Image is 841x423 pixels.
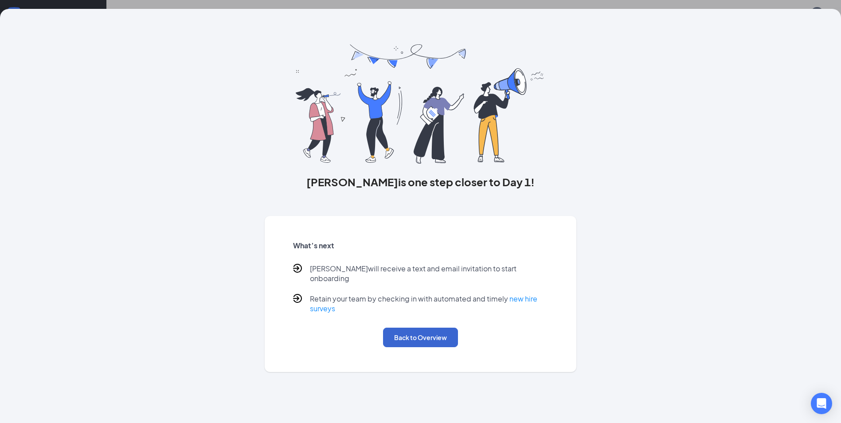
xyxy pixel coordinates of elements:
p: [PERSON_NAME] will receive a text and email invitation to start onboarding [310,264,548,283]
h5: What’s next [293,241,548,251]
div: Open Intercom Messenger [811,393,832,414]
img: you are all set [296,44,545,164]
a: new hire surveys [310,294,537,313]
p: Retain your team by checking in with automated and timely [310,294,548,313]
h3: [PERSON_NAME] is one step closer to Day 1! [265,174,577,189]
button: Back to Overview [383,328,458,347]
